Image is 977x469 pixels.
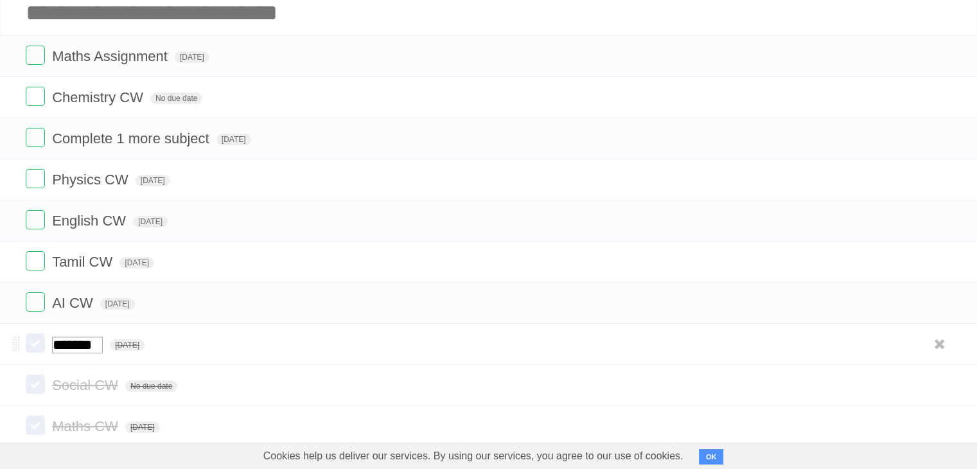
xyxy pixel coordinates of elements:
span: Physics CW [52,172,132,188]
span: [DATE] [216,134,251,145]
label: Done [26,46,45,65]
span: [DATE] [100,298,135,310]
span: Chemistry CW [52,89,146,105]
span: English CW [52,213,129,229]
span: Complete 1 more subject [52,130,213,146]
span: [DATE] [110,339,145,351]
label: Done [26,169,45,188]
label: Done [26,292,45,312]
span: Maths Assignment [52,48,171,64]
span: Maths CW [52,418,121,434]
label: Done [26,128,45,147]
span: [DATE] [125,421,160,433]
label: Done [26,375,45,394]
span: [DATE] [136,175,170,186]
span: AI CW [52,295,96,311]
label: Done [26,251,45,270]
span: Cookies help us deliver our services. By using our services, you agree to our use of cookies. [251,443,696,469]
span: [DATE] [133,216,168,227]
span: No due date [125,380,177,392]
span: Tamil CW [52,254,116,270]
label: Done [26,87,45,106]
label: Done [26,210,45,229]
span: [DATE] [119,257,154,269]
label: Done [26,333,45,353]
span: Social CW [52,377,121,393]
span: No due date [150,93,202,104]
label: Done [26,416,45,435]
button: OK [699,449,724,465]
span: [DATE] [175,51,209,63]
